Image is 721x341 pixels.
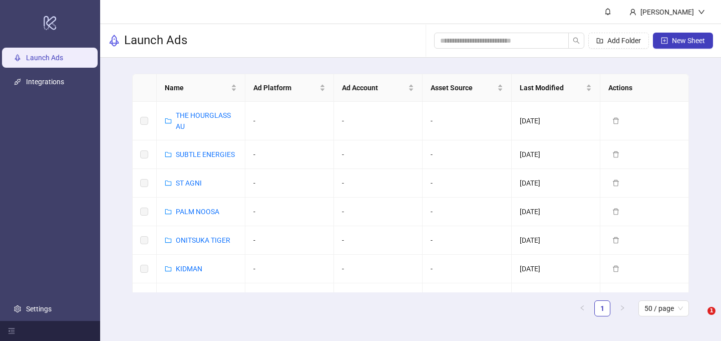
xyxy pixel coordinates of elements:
span: folder-add [596,37,603,44]
a: THE HOURGLASS AU [176,111,231,130]
td: [DATE] [512,226,600,255]
span: search [573,37,580,44]
td: - [423,140,511,169]
td: - [245,226,334,255]
a: PALM NOOSA [176,208,219,216]
td: - [245,140,334,169]
span: folder [165,208,172,215]
span: folder [165,265,172,272]
span: left [579,305,585,311]
span: Name [165,82,229,93]
th: Actions [600,74,689,102]
span: delete [612,237,619,244]
td: - [245,255,334,283]
span: delete [612,180,619,187]
a: KIDMAN [176,265,202,273]
span: delete [612,117,619,124]
span: folder [165,151,172,158]
td: - [423,169,511,198]
td: [DATE] [512,169,600,198]
a: SUBTLE ENERGIES [176,150,235,158]
td: - [423,198,511,226]
span: Last Modified [520,82,584,93]
span: 50 / page [644,301,683,316]
td: - [423,102,511,140]
a: Launch Ads [26,54,63,62]
span: folder [165,180,172,187]
th: Name [157,74,245,102]
td: - [245,198,334,226]
th: Ad Platform [245,74,334,102]
td: - [334,169,423,198]
a: Integrations [26,78,64,86]
span: delete [612,208,619,215]
td: - [245,283,334,322]
span: Ad Platform [253,82,317,93]
span: delete [612,265,619,272]
a: ST AGNI [176,179,202,187]
span: New Sheet [672,37,705,45]
span: delete [612,151,619,158]
button: Add Folder [588,33,649,49]
a: ONITSUKA TIGER [176,236,230,244]
span: user [629,9,636,16]
th: Ad Account [334,74,423,102]
li: Previous Page [574,300,590,316]
span: 1 [707,307,715,315]
span: bell [604,8,611,15]
li: Next Page [614,300,630,316]
span: plus-square [661,37,668,44]
td: [DATE] [512,102,600,140]
span: folder [165,117,172,124]
span: rocket [108,35,120,47]
td: - [423,283,511,322]
span: Asset Source [431,82,495,93]
div: Page Size [638,300,689,316]
td: - [334,255,423,283]
td: - [334,283,423,322]
td: [DATE] [512,255,600,283]
button: New Sheet [653,33,713,49]
span: menu-fold [8,327,15,334]
td: - [423,255,511,283]
button: left [574,300,590,316]
span: Ad Account [342,82,406,93]
span: right [619,305,625,311]
td: - [245,102,334,140]
td: [DATE] [512,140,600,169]
td: - [334,102,423,140]
h3: Launch Ads [124,33,187,49]
div: [PERSON_NAME] [636,7,698,18]
td: - [334,140,423,169]
td: [DATE] [512,283,600,322]
iframe: Intercom live chat [687,307,711,331]
td: [DATE] [512,198,600,226]
td: - [334,226,423,255]
button: right [614,300,630,316]
td: - [423,226,511,255]
td: - [245,169,334,198]
a: Settings [26,305,52,313]
th: Asset Source [423,74,511,102]
li: 1 [594,300,610,316]
th: Last Modified [512,74,600,102]
span: folder [165,237,172,244]
td: - [334,198,423,226]
a: 1 [595,301,610,316]
span: down [698,9,705,16]
span: Add Folder [607,37,641,45]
